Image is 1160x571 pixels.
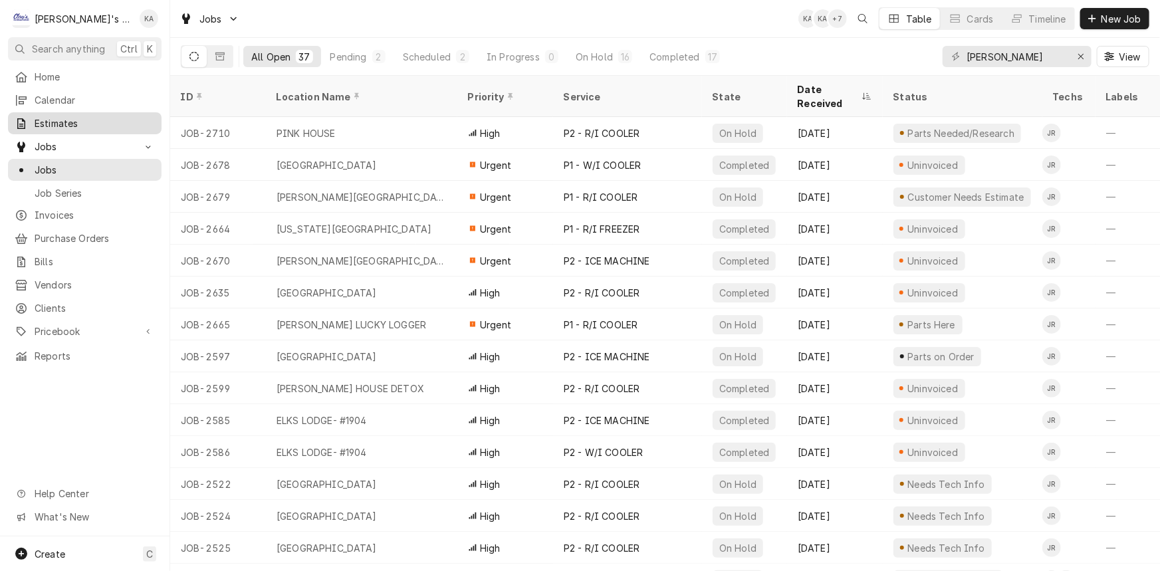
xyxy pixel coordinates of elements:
[375,50,383,64] div: 2
[12,9,31,28] div: C
[298,50,310,64] div: 37
[906,382,960,396] div: Uninvoiced
[718,350,758,364] div: On Hold
[906,477,986,491] div: Needs Tech Info
[170,404,266,436] div: JOB-2585
[718,413,770,427] div: Completed
[277,477,377,491] div: [GEOGRAPHIC_DATA]
[1042,507,1061,525] div: JR
[277,90,444,104] div: Location Name
[170,500,266,532] div: JOB-2524
[35,548,65,560] span: Create
[1053,90,1085,104] div: Techs
[798,82,859,110] div: Date Received
[906,222,960,236] div: Uninvoiced
[8,274,162,296] a: Vendors
[35,208,155,222] span: Invoices
[564,413,650,427] div: P2 - ICE MACHINE
[8,159,162,181] a: Jobs
[330,50,367,64] div: Pending
[277,350,377,364] div: [GEOGRAPHIC_DATA]
[649,50,699,64] div: Completed
[798,9,817,28] div: Korey Austin's Avatar
[718,126,758,140] div: On Hold
[787,213,883,245] div: [DATE]
[893,90,1029,104] div: Status
[277,254,447,268] div: [PERSON_NAME][GEOGRAPHIC_DATA]- #896
[277,286,377,300] div: [GEOGRAPHIC_DATA]
[718,254,770,268] div: Completed
[170,149,266,181] div: JOB-2678
[564,126,639,140] div: P2 - R/I COOLER
[8,320,162,342] a: Go to Pricebook
[170,213,266,245] div: JOB-2664
[35,349,155,363] span: Reports
[1042,219,1061,238] div: Jeff Rue's Avatar
[564,222,640,236] div: P1 - R/I FREEZER
[251,50,290,64] div: All Open
[199,12,222,26] span: Jobs
[277,222,431,236] div: [US_STATE][GEOGRAPHIC_DATA]
[718,445,770,459] div: Completed
[906,158,960,172] div: Uninvoiced
[35,255,155,269] span: Bills
[277,190,447,204] div: [PERSON_NAME][GEOGRAPHIC_DATA]
[1042,475,1061,493] div: JR
[170,308,266,340] div: JOB-2665
[576,50,613,64] div: On Hold
[35,324,135,338] span: Pricebook
[718,509,758,523] div: On Hold
[480,254,511,268] span: Urgent
[480,318,511,332] span: Urgent
[564,286,639,300] div: P2 - R/I COOLER
[35,12,132,26] div: [PERSON_NAME]'s Refrigeration
[787,532,883,564] div: [DATE]
[35,163,155,177] span: Jobs
[967,12,994,26] div: Cards
[487,50,540,64] div: In Progress
[170,340,266,372] div: JOB-2597
[564,350,650,364] div: P2 - ICE MACHINE
[718,222,770,236] div: Completed
[1099,12,1144,26] span: New Job
[8,227,162,249] a: Purchase Orders
[1042,124,1061,142] div: JR
[8,251,162,273] a: Bills
[1042,315,1061,334] div: JR
[906,126,1016,140] div: Parts Needed/Research
[480,222,511,236] span: Urgent
[1042,538,1061,557] div: JR
[1097,46,1149,67] button: View
[35,301,155,315] span: Clients
[1042,347,1061,366] div: Jeff Rue's Avatar
[718,190,758,204] div: On Hold
[181,90,253,104] div: ID
[906,190,1025,204] div: Customer Needs Estimate
[35,231,155,245] span: Purchase Orders
[798,9,817,28] div: KA
[1042,315,1061,334] div: Jeff Rue's Avatar
[170,468,266,500] div: JOB-2522
[35,510,154,524] span: What's New
[718,286,770,300] div: Completed
[170,277,266,308] div: JOB-2635
[35,140,135,154] span: Jobs
[564,90,689,104] div: Service
[480,541,501,555] span: High
[35,70,155,84] span: Home
[8,204,162,226] a: Invoices
[480,445,501,459] span: High
[718,382,770,396] div: Completed
[967,46,1066,67] input: Keyword search
[718,318,758,332] div: On Hold
[8,345,162,367] a: Reports
[170,532,266,564] div: JOB-2525
[277,445,367,459] div: ELKS LODGE- #1904
[787,308,883,340] div: [DATE]
[906,509,986,523] div: Needs Tech Info
[621,50,630,64] div: 16
[277,541,377,555] div: [GEOGRAPHIC_DATA]
[8,483,162,505] a: Go to Help Center
[277,318,426,332] div: [PERSON_NAME] LUCKY LOGGER
[480,413,501,427] span: High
